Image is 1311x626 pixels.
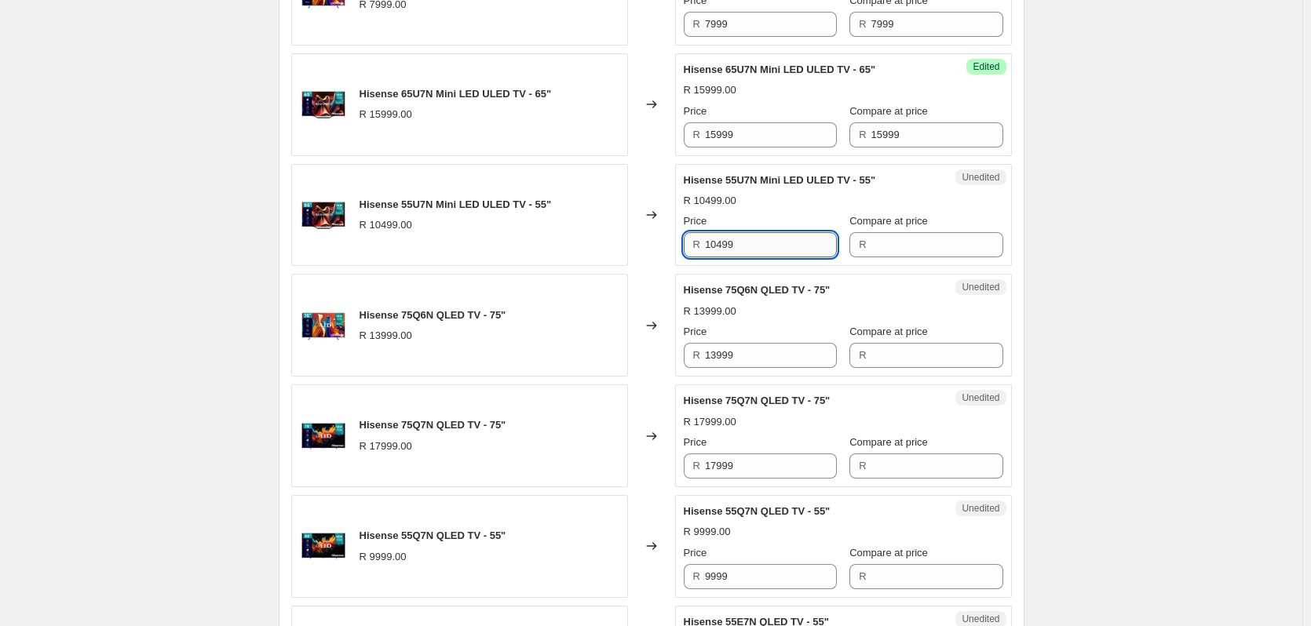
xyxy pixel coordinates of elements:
span: Price [684,215,707,227]
span: Hisense 55U7N Mini LED ULED TV - 55" [684,174,876,186]
span: Hisense 75Q6N QLED TV - 75" [684,284,831,296]
span: Unedited [962,171,999,184]
span: Hisense 55U7N Mini LED ULED TV - 55" [360,198,552,210]
div: R 15999.00 [684,82,736,98]
span: Hisense 65U7N Mini LED ULED TV - 65" [684,64,876,75]
div: R 9999.00 [684,524,731,540]
span: Unedited [962,391,999,404]
div: R 17999.00 [360,439,412,454]
img: 55Q7N_80x.webp [300,522,347,570]
img: 75Q7N_80x.webp [300,413,347,460]
span: R [693,460,700,471]
span: R [693,18,700,30]
span: Compare at price [849,105,928,117]
div: R 13999.00 [684,304,736,319]
span: Compare at price [849,436,928,448]
div: R 10499.00 [684,193,736,209]
span: Compare at price [849,547,928,559]
span: R [859,129,866,140]
span: R [859,238,866,250]
span: R [693,349,700,361]
span: Hisense 55Q7N QLED TV - 55" [360,530,506,541]
span: Edited [973,60,999,73]
span: Price [684,326,707,337]
img: 65U7N_80x.webp [300,81,347,128]
span: Unedited [962,613,999,625]
span: Hisense 75Q7N QLED TV - 75" [684,395,831,406]
span: Hisense 55Q7N QLED TV - 55" [684,505,831,517]
div: R 17999.00 [684,414,736,430]
span: Hisense 65U7N Mini LED ULED TV - 65" [360,88,552,100]
span: R [693,238,700,250]
div: R 13999.00 [360,328,412,344]
div: R 10499.00 [360,217,412,233]
span: R [859,349,866,361]
img: Hisense55U7N_80x.webp [300,191,347,238]
span: Price [684,547,707,559]
span: R [859,570,866,582]
span: Compare at price [849,215,928,227]
span: Compare at price [849,326,928,337]
div: R 15999.00 [360,107,412,122]
span: Hisense 75Q6N QLED TV - 75" [360,309,506,321]
span: Unedited [962,281,999,293]
img: 75Q6N_80x.webp [300,302,347,349]
span: Unedited [962,502,999,515]
span: R [693,129,700,140]
span: Hisense 75Q7N QLED TV - 75" [360,419,506,431]
span: Price [684,105,707,117]
span: R [859,460,866,471]
span: R [859,18,866,30]
span: Price [684,436,707,448]
div: R 9999.00 [360,549,407,565]
span: R [693,570,700,582]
